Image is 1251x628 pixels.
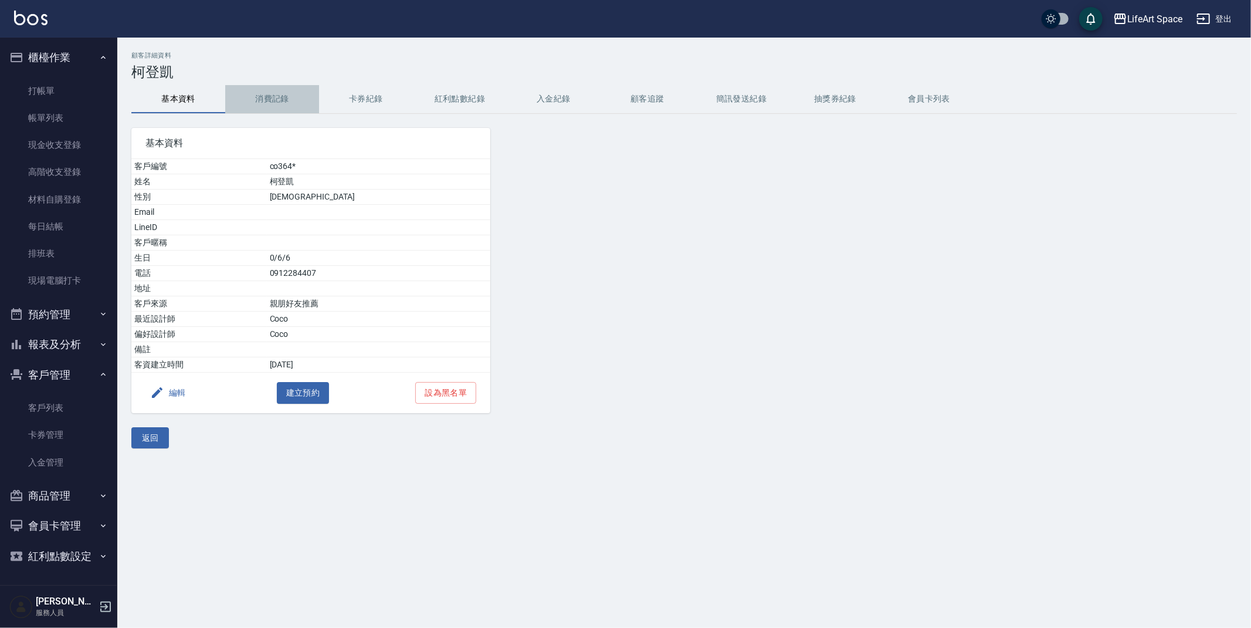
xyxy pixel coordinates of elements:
a: 現場電腦打卡 [5,267,113,294]
a: 排班表 [5,240,113,267]
td: 客戶來源 [131,296,267,312]
td: 生日 [131,251,267,266]
td: Coco [267,327,491,342]
button: 入金紀錄 [507,85,601,113]
button: 紅利點數設定 [5,541,113,572]
td: 性別 [131,190,267,205]
img: Logo [14,11,48,25]
button: 返回 [131,427,169,449]
button: 會員卡管理 [5,511,113,541]
td: 最近設計師 [131,312,267,327]
a: 材料自購登錄 [5,186,113,213]
button: 預約管理 [5,299,113,330]
button: 登出 [1192,8,1237,30]
a: 入金管理 [5,449,113,476]
button: 客戶管理 [5,360,113,390]
a: 帳單列表 [5,104,113,131]
a: 現金收支登錄 [5,131,113,158]
td: 0/6/6 [267,251,491,266]
button: LifeArt Space [1108,7,1187,31]
td: LineID [131,220,267,235]
button: 報表及分析 [5,329,113,360]
button: 設為黑名單 [415,382,476,404]
td: 親朋好友推薦 [267,296,491,312]
button: 抽獎券紀錄 [788,85,882,113]
button: 櫃檯作業 [5,42,113,73]
a: 客戶列表 [5,394,113,421]
h3: 柯登凱 [131,64,1237,80]
a: 高階收支登錄 [5,158,113,185]
button: 紅利點數紀錄 [413,85,507,113]
td: co364* [267,159,491,174]
button: 卡券紀錄 [319,85,413,113]
td: Email [131,205,267,220]
a: 打帳單 [5,77,113,104]
td: 客資建立時間 [131,357,267,373]
button: save [1079,7,1103,31]
button: 顧客追蹤 [601,85,694,113]
td: 柯登凱 [267,174,491,190]
button: 基本資料 [131,85,225,113]
td: [DATE] [267,357,491,373]
td: 備註 [131,342,267,357]
button: 編輯 [145,382,191,404]
td: Coco [267,312,491,327]
button: 商品管理 [5,481,113,511]
a: 卡券管理 [5,421,113,448]
td: [DEMOGRAPHIC_DATA] [267,190,491,205]
td: 客戶編號 [131,159,267,174]
h5: [PERSON_NAME] [36,596,96,607]
td: 客戶暱稱 [131,235,267,251]
button: 簡訊發送紀錄 [694,85,788,113]
button: 消費記錄 [225,85,319,113]
td: 姓名 [131,174,267,190]
button: 會員卡列表 [882,85,976,113]
button: 建立預約 [277,382,330,404]
td: 地址 [131,281,267,296]
div: LifeArt Space [1127,12,1182,26]
td: 偏好設計師 [131,327,267,342]
h2: 顧客詳細資料 [131,52,1237,59]
img: Person [9,595,33,619]
a: 每日結帳 [5,213,113,240]
span: 基本資料 [145,137,476,149]
td: 0912284407 [267,266,491,281]
p: 服務人員 [36,607,96,618]
td: 電話 [131,266,267,281]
